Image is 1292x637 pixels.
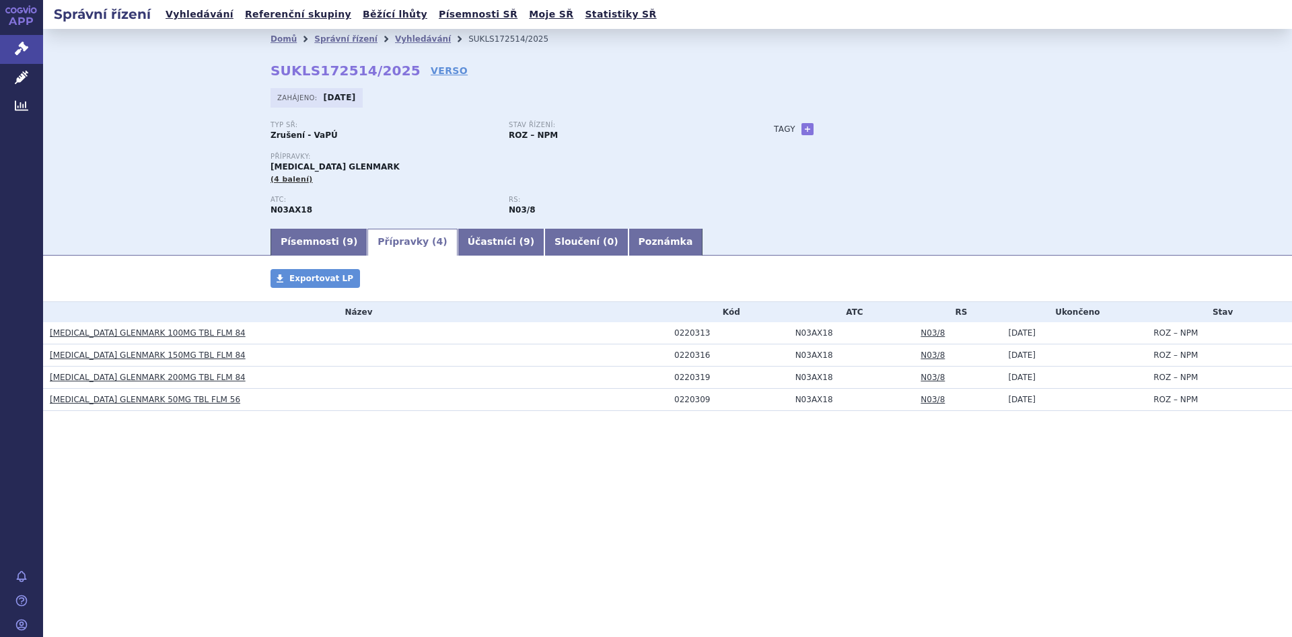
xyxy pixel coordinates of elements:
[789,302,914,322] th: ATC
[1147,302,1292,322] th: Stav
[1147,322,1292,344] td: ROZ – NPM
[271,175,313,184] span: (4 balení)
[1008,328,1036,338] span: [DATE]
[674,373,789,382] div: 0220319
[1008,395,1036,404] span: [DATE]
[509,121,733,129] p: Stav řízení:
[509,196,733,204] p: RS:
[1001,302,1147,322] th: Ukončeno
[437,236,443,247] span: 4
[324,93,356,102] strong: [DATE]
[458,229,544,256] a: Účastníci (9)
[431,64,468,77] a: VERSO
[395,34,451,44] a: Vyhledávání
[581,5,660,24] a: Statistiky SŘ
[359,5,431,24] a: Běžící lhůty
[524,236,530,247] span: 9
[50,373,246,382] a: [MEDICAL_DATA] GLENMARK 200MG TBL FLM 84
[921,373,945,382] a: N03/8
[921,328,945,338] a: N03/8
[509,205,535,215] strong: lacosamid
[914,302,1001,322] th: RS
[1008,350,1036,360] span: [DATE]
[1008,373,1036,382] span: [DATE]
[607,236,614,247] span: 0
[271,130,338,140] strong: Zrušení - VaPÚ
[774,121,795,137] h3: Tagy
[789,367,914,389] td: LAKOSAMID
[271,63,421,79] strong: SUKLS172514/2025
[668,302,789,322] th: Kód
[50,328,246,338] a: [MEDICAL_DATA] GLENMARK 100MG TBL FLM 84
[271,205,312,215] strong: LAKOSAMID
[674,350,789,360] div: 0220316
[314,34,378,44] a: Správní řízení
[789,344,914,367] td: LAKOSAMID
[289,274,353,283] span: Exportovat LP
[1147,344,1292,367] td: ROZ – NPM
[1147,389,1292,411] td: ROZ – NPM
[271,269,360,288] a: Exportovat LP
[271,153,747,161] p: Přípravky:
[241,5,355,24] a: Referenční skupiny
[271,162,400,172] span: [MEDICAL_DATA] GLENMARK
[629,229,703,256] a: Poznámka
[50,350,246,360] a: [MEDICAL_DATA] GLENMARK 150MG TBL FLM 84
[1147,367,1292,389] td: ROZ – NPM
[674,395,789,404] div: 0220309
[50,395,240,404] a: [MEDICAL_DATA] GLENMARK 50MG TBL FLM 56
[271,196,495,204] p: ATC:
[674,328,789,338] div: 0220313
[509,130,558,140] strong: ROZ – NPM
[367,229,457,256] a: Přípravky (4)
[161,5,238,24] a: Vyhledávání
[271,229,367,256] a: Písemnosti (9)
[347,236,353,247] span: 9
[271,121,495,129] p: Typ SŘ:
[789,322,914,344] td: LAKOSAMID
[921,395,945,404] a: N03/8
[525,5,577,24] a: Moje SŘ
[435,5,522,24] a: Písemnosti SŘ
[921,350,945,360] a: N03/8
[271,34,297,44] a: Domů
[468,29,566,49] li: SUKLS172514/2025
[544,229,628,256] a: Sloučení (0)
[43,302,668,322] th: Název
[43,5,161,24] h2: Správní řízení
[801,123,814,135] a: +
[789,389,914,411] td: LAKOSAMID
[277,92,320,103] span: Zahájeno:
